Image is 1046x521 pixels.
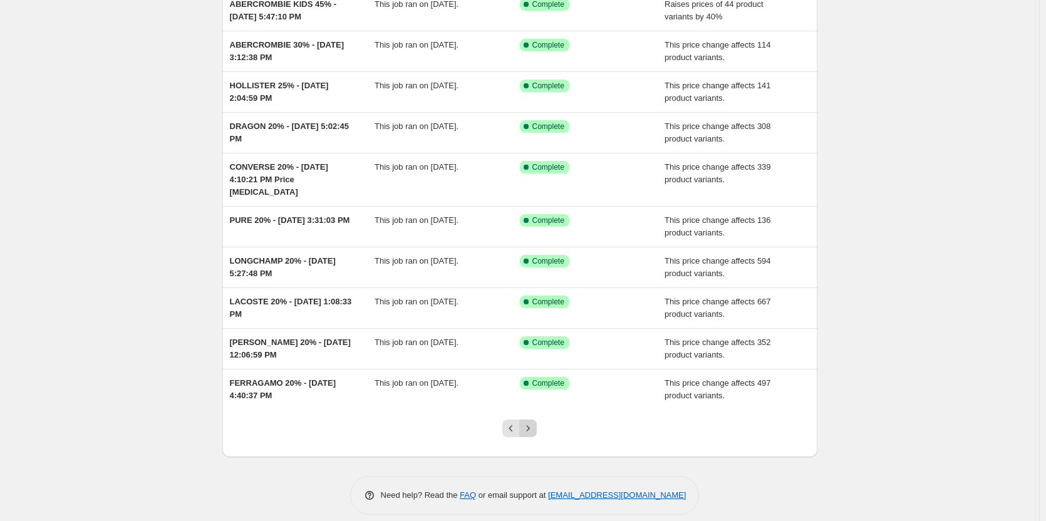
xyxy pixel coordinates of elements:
span: This job ran on [DATE]. [375,256,458,266]
span: PURE 20% - [DATE] 3:31:03 PM [230,215,350,225]
span: Complete [532,256,564,266]
span: LACOSTE 20% - [DATE] 1:08:33 PM [230,297,352,319]
span: This job ran on [DATE]. [375,40,458,49]
nav: Pagination [502,420,537,437]
span: This price change affects 497 product variants. [665,378,771,400]
span: This price change affects 594 product variants. [665,256,771,278]
span: This job ran on [DATE]. [375,378,458,388]
span: This price change affects 667 product variants. [665,297,771,319]
span: ABERCROMBIE 30% - [DATE] 3:12:38 PM [230,40,344,62]
span: DRAGON 20% - [DATE] 5:02:45 PM [230,121,349,143]
span: Complete [532,338,564,348]
span: This job ran on [DATE]. [375,162,458,172]
span: This job ran on [DATE]. [375,81,458,90]
span: This price change affects 339 product variants. [665,162,771,184]
span: This price change affects 308 product variants. [665,121,771,143]
span: [PERSON_NAME] 20% - [DATE] 12:06:59 PM [230,338,351,359]
button: Next [519,420,537,437]
span: Complete [532,297,564,307]
span: or email support at [476,490,548,500]
span: HOLLISTER 25% - [DATE] 2:04:59 PM [230,81,329,103]
span: LONGCHAMP 20% - [DATE] 5:27:48 PM [230,256,336,278]
button: Previous [502,420,520,437]
span: Complete [532,162,564,172]
span: This price change affects 136 product variants. [665,215,771,237]
span: Complete [532,215,564,225]
span: This price change affects 141 product variants. [665,81,771,103]
span: CONVERSE 20% - [DATE] 4:10:21 PM Price [MEDICAL_DATA] [230,162,328,197]
a: FAQ [460,490,476,500]
span: This job ran on [DATE]. [375,338,458,347]
a: [EMAIL_ADDRESS][DOMAIN_NAME] [548,490,686,500]
span: Complete [532,40,564,50]
span: Need help? Read the [381,490,460,500]
span: Complete [532,81,564,91]
span: This job ran on [DATE]. [375,215,458,225]
span: Complete [532,121,564,132]
span: Complete [532,378,564,388]
span: This job ran on [DATE]. [375,297,458,306]
span: This price change affects 114 product variants. [665,40,771,62]
span: This job ran on [DATE]. [375,121,458,131]
span: FERRAGAMO 20% - [DATE] 4:40:37 PM [230,378,336,400]
span: This price change affects 352 product variants. [665,338,771,359]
